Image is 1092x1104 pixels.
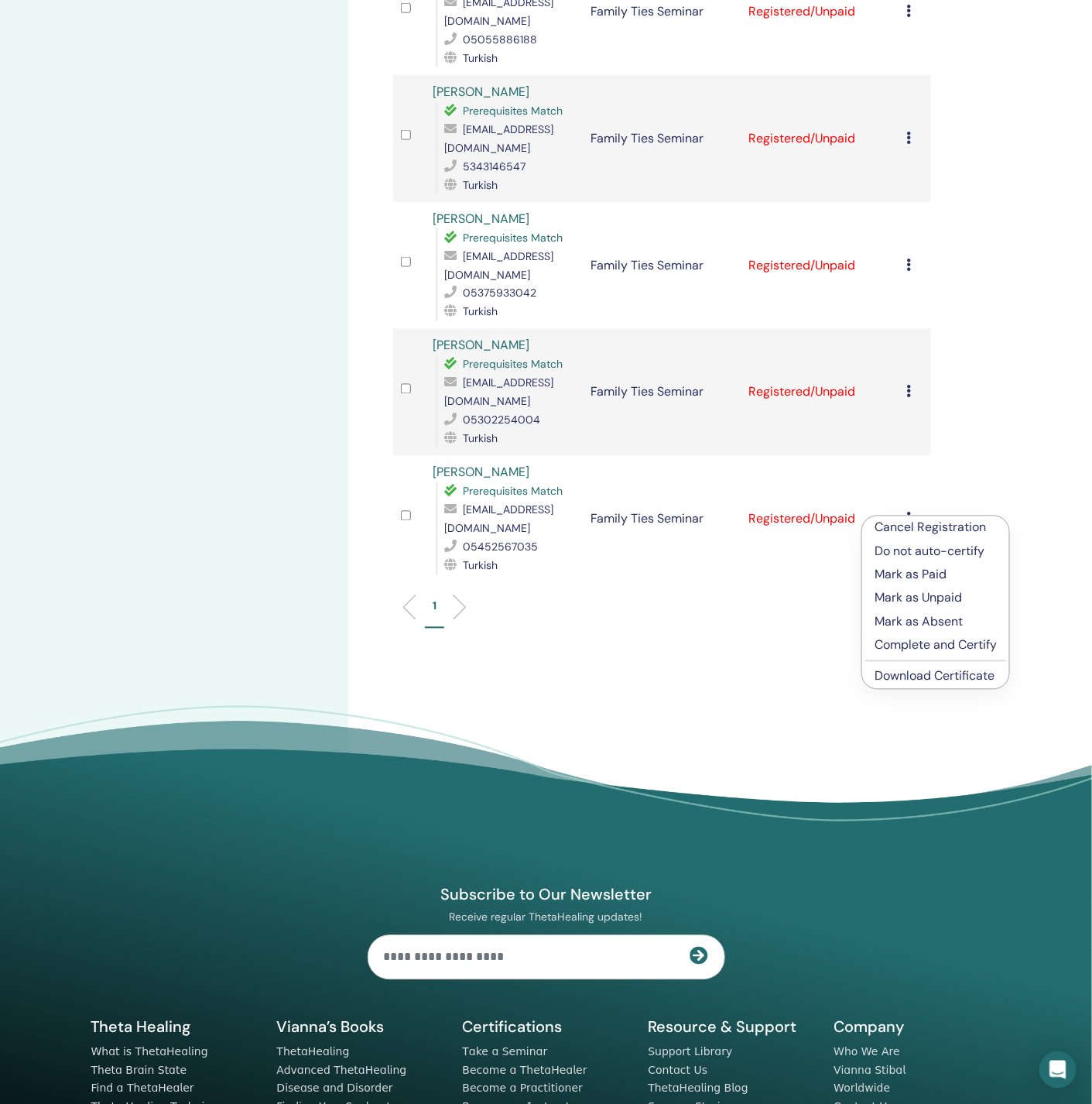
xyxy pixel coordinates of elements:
a: [PERSON_NAME] [433,338,529,354]
a: Contact Us [649,1065,708,1077]
span: 05055886188 [463,33,537,46]
a: Download Certificate [875,668,994,684]
p: Mark as Absent [875,613,997,632]
a: Advanced ThetaHealing [277,1065,407,1077]
td: Family Ties Seminar [583,329,741,456]
a: Theta Brain State [91,1065,187,1077]
span: 5343146547 [463,159,525,173]
a: Become a Practitioner [463,1082,584,1095]
h5: Company [834,1017,1001,1037]
span: 05452567035 [463,540,538,554]
h5: Theta Healing [91,1017,258,1037]
a: [PERSON_NAME] [433,211,529,227]
a: Become a ThetaHealer [463,1065,587,1077]
p: Complete and Certify [875,636,997,655]
a: Support Library [649,1046,733,1058]
a: Disease and Disorder [277,1082,393,1095]
span: Turkish [463,432,498,446]
h5: Resource & Support [649,1017,816,1037]
td: Family Ties Seminar [583,202,741,329]
span: [EMAIL_ADDRESS][DOMAIN_NAME] [444,503,553,536]
span: Turkish [463,305,498,319]
span: Turkish [463,178,498,192]
span: Turkish [463,559,498,573]
p: Mark as Paid [875,566,997,585]
span: Turkish [463,51,498,65]
span: 05302254004 [463,413,540,427]
td: Family Ties Seminar [583,456,741,583]
span: 05375933042 [463,286,536,300]
span: Prerequisites Match [463,104,563,118]
td: Family Ties Seminar [583,75,741,202]
a: Who We Are [834,1046,900,1058]
p: Receive regular ThetaHealing updates! [368,910,725,924]
a: Take a Seminar [463,1046,548,1058]
a: What is ThetaHealing [91,1046,208,1058]
p: Do not auto-certify [875,543,997,561]
p: 1 [433,598,436,615]
span: [EMAIL_ADDRESS][DOMAIN_NAME] [444,376,553,409]
h4: Subscribe to Our Newsletter [368,885,725,905]
span: Prerequisites Match [463,358,563,372]
span: [EMAIL_ADDRESS][DOMAIN_NAME] [444,249,553,282]
p: Cancel Registration [875,519,997,537]
div: Open Intercom Messenger [1039,1051,1077,1089]
a: Find a ThetaHealer [91,1082,194,1095]
a: [PERSON_NAME] [433,84,529,100]
a: ThetaHealing [277,1046,350,1058]
p: Mark as Unpaid [875,589,997,608]
span: Prerequisites Match [463,485,563,499]
a: Vianna Stibal [834,1065,906,1077]
a: ThetaHealing Blog [649,1082,748,1095]
a: Worldwide [834,1082,891,1095]
span: Prerequisites Match [463,231,563,245]
h5: Certifications [463,1017,630,1037]
h5: Vianna’s Books [277,1017,444,1037]
a: [PERSON_NAME] [433,465,529,481]
span: [EMAIL_ADDRESS][DOMAIN_NAME] [444,122,553,155]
